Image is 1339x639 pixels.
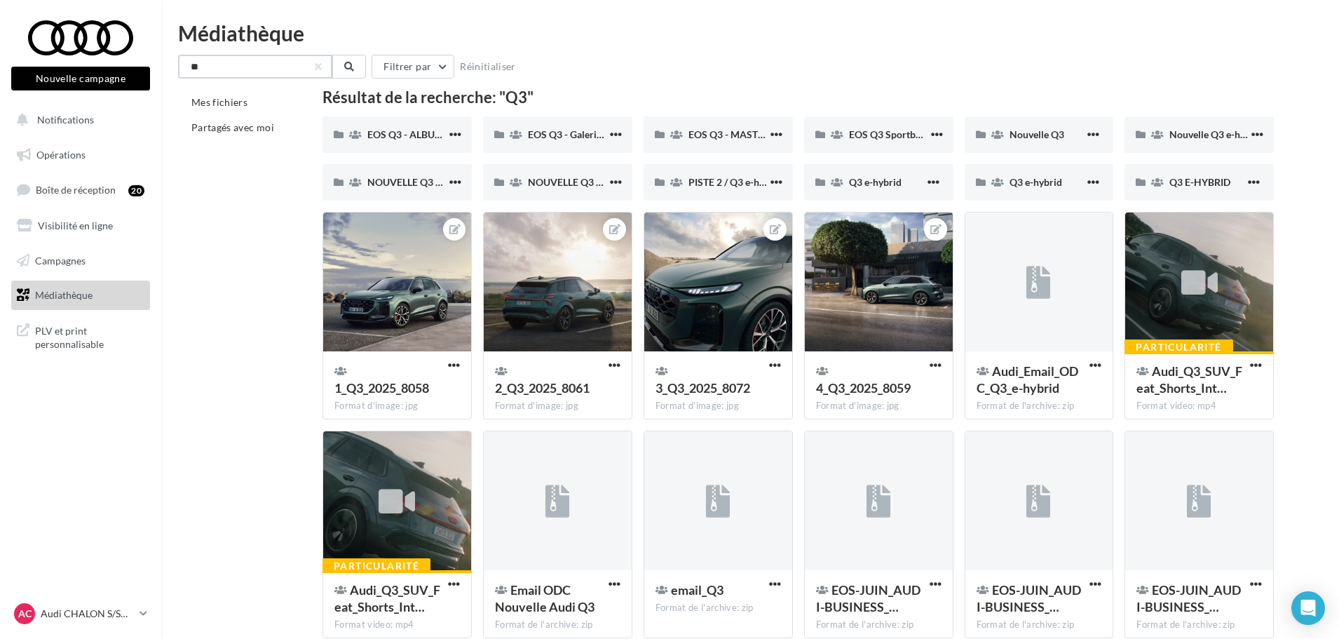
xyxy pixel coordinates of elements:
span: Audi_Email_ODC_Q3_e-hybrid [977,363,1078,396]
div: Format de l'archive: zip [1136,619,1262,631]
span: 2_Q3_2025_8061 [495,380,590,396]
span: Q3 E-HYBRID [1169,176,1230,188]
a: Campagnes [8,246,153,276]
a: Médiathèque [8,281,153,310]
span: 3_Q3_2025_8072 [655,380,750,396]
span: 1_Q3_2025_8058 [334,380,429,396]
span: Audi_Q3_SUV_Feat_Shorts_Int_Design_15s_4x5_EN_clean.mov_1 [1136,363,1242,396]
span: Nouvelle Q3 e-hybrid [1169,128,1263,140]
span: email_Q3 [671,582,723,598]
span: Opérations [36,149,86,161]
a: Opérations [8,140,153,170]
span: Nouvelle Q3 [1010,128,1064,140]
button: Réinitialiser [454,58,522,75]
div: Open Intercom Messenger [1291,591,1325,625]
div: Particularité [322,558,430,574]
span: Q3 e-hybrid [1010,176,1062,188]
span: EOS Q3 - MASTER INTERIEUR [688,128,822,140]
div: Format de l'archive: zip [977,619,1102,631]
div: Format d'image: jpg [495,400,620,412]
div: Format de l'archive: zip [495,619,620,631]
span: Partagés avec moi [191,121,274,133]
span: Visibilité en ligne [38,220,113,231]
a: Boîte de réception20 [8,175,153,205]
span: Email ODC Nouvelle Audi Q3 [495,582,594,614]
span: AC [18,607,32,621]
span: Q3 e-hybrid [849,176,902,188]
div: Particularité [1124,339,1232,355]
p: Audi CHALON S/SAONE [41,607,134,621]
span: EOS Q3 - ALBUM PHOTO [367,128,480,140]
div: Format d'image: jpg [655,400,781,412]
div: Format video: mp4 [1136,400,1262,412]
span: PISTE 2 / Q3 e-hybrid [688,176,782,188]
span: EOS-JUIN_AUDI-BUSINESS_Q3-E-HYBRID_CAR-1080x1080 [816,582,920,614]
span: EOS-JUIN_AUDI-BUSINESS_Q3-SB-E-HYBRID_CAR-1080x1080 [1136,582,1241,614]
span: 4_Q3_2025_8059 [816,380,911,396]
a: PLV et print personnalisable [8,316,153,357]
div: Médiathèque [178,22,1322,43]
span: PLV et print personnalisable [35,321,144,351]
span: Boîte de réception [36,184,116,196]
div: Format de l'archive: zip [977,400,1102,412]
a: Visibilité en ligne [8,211,153,241]
div: Format d'image: jpg [816,400,942,412]
span: EOS Q3 Sportback & SB e-Hybrid [849,128,995,140]
div: Format de l'archive: zip [655,602,781,614]
span: NOUVELLE Q3 SPORTBACK E-HYBRID [528,176,702,188]
span: Campagnes [35,254,86,266]
span: NOUVELLE Q3 SPORTBACK [367,176,494,188]
span: Audi_Q3_SUV_Feat_Shorts_Int_Design_15s_9x16_EN_clean.mov_1 [334,582,440,614]
span: Notifications [37,114,94,126]
span: EOS-JUIN_AUDI-BUSINESS_Q3-E-HYBRID_PL-1080x1080 [977,582,1081,614]
div: Résultat de la recherche: "Q3" [322,90,1274,105]
span: EOS Q3 - Galerie 2 [528,128,609,140]
a: AC Audi CHALON S/SAONE [11,600,150,627]
div: Format video: mp4 [334,619,460,631]
div: 20 [128,185,144,196]
div: Format de l'archive: zip [816,619,942,631]
span: Médiathèque [35,289,93,301]
button: Nouvelle campagne [11,67,150,90]
button: Filtrer par [372,55,454,79]
div: Format d'image: jpg [334,400,460,412]
button: Notifications [8,105,147,135]
span: Mes fichiers [191,96,247,108]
